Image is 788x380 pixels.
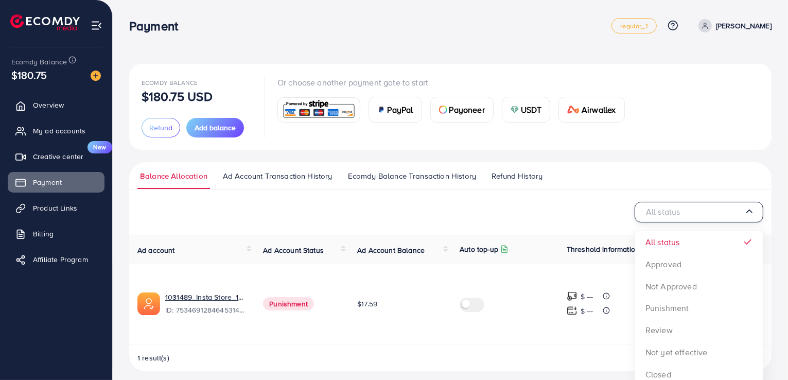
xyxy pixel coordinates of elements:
[263,245,324,255] span: Ad Account Status
[129,19,186,33] h3: Payment
[439,106,447,114] img: card
[635,275,763,298] li: Not Approved
[165,292,247,316] div: <span class='underline'>1031489_Insta Store_1754307311926</span></br>7534691284645314567
[716,20,772,32] p: [PERSON_NAME]
[635,202,763,222] div: Search for option
[694,19,772,32] a: [PERSON_NAME]
[91,20,102,31] img: menu
[369,97,422,123] a: cardPayPal
[137,292,160,315] img: ic-ads-acc.e4c84228.svg
[635,253,763,275] li: Approved
[142,90,213,102] p: $180.75 USD
[357,245,425,255] span: Ad Account Balance
[643,204,744,220] input: Search for option
[357,299,377,309] span: $17.59
[567,243,639,255] p: Threshold information
[33,203,77,213] span: Product Links
[142,118,180,137] button: Refund
[581,305,593,317] p: $ ---
[165,292,247,302] a: 1031489_Insta Store_1754307311926
[281,99,357,121] img: card
[137,353,169,363] span: 1 result(s)
[223,170,332,182] span: Ad Account Transaction History
[388,103,413,116] span: PayPal
[582,103,616,116] span: Airwallex
[581,290,593,303] p: $ ---
[33,254,88,265] span: Affiliate Program
[8,249,104,270] a: Affiliate Program
[611,18,656,33] a: regular_1
[511,106,519,114] img: card
[8,146,104,167] a: Creative centerNew
[137,245,175,255] span: Ad account
[87,141,112,153] span: New
[33,126,85,136] span: My ad accounts
[165,305,247,315] span: ID: 7534691284645314567
[140,170,207,182] span: Balance Allocation
[635,319,763,341] li: Review
[348,170,476,182] span: Ecomdy Balance Transaction History
[10,14,80,30] img: logo
[8,198,104,218] a: Product Links
[430,97,494,123] a: cardPayoneer
[635,341,763,364] li: Not yet effective
[635,231,763,253] li: All status
[142,78,198,87] span: Ecomdy Balance
[377,106,386,114] img: card
[567,305,577,316] img: top-up amount
[460,243,498,255] p: Auto top-up
[8,223,104,244] a: Billing
[567,106,580,114] img: card
[91,71,101,81] img: image
[33,151,83,162] span: Creative center
[186,118,244,137] button: Add balance
[277,76,633,89] p: Or choose another payment gate to start
[502,97,551,123] a: cardUSDT
[449,103,485,116] span: Payoneer
[263,297,314,310] span: Punishment
[11,57,67,67] span: Ecomdy Balance
[33,100,64,110] span: Overview
[33,177,62,187] span: Payment
[8,95,104,115] a: Overview
[744,334,780,372] iframe: Chat
[8,172,104,193] a: Payment
[149,123,172,133] span: Refund
[567,291,577,302] img: top-up amount
[277,97,360,123] a: card
[33,229,54,239] span: Billing
[195,123,236,133] span: Add balance
[11,67,47,82] span: $180.75
[620,23,647,29] span: regular_1
[8,120,104,141] a: My ad accounts
[492,170,542,182] span: Refund History
[521,103,542,116] span: USDT
[635,297,763,319] li: Punishment
[558,97,624,123] a: cardAirwallex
